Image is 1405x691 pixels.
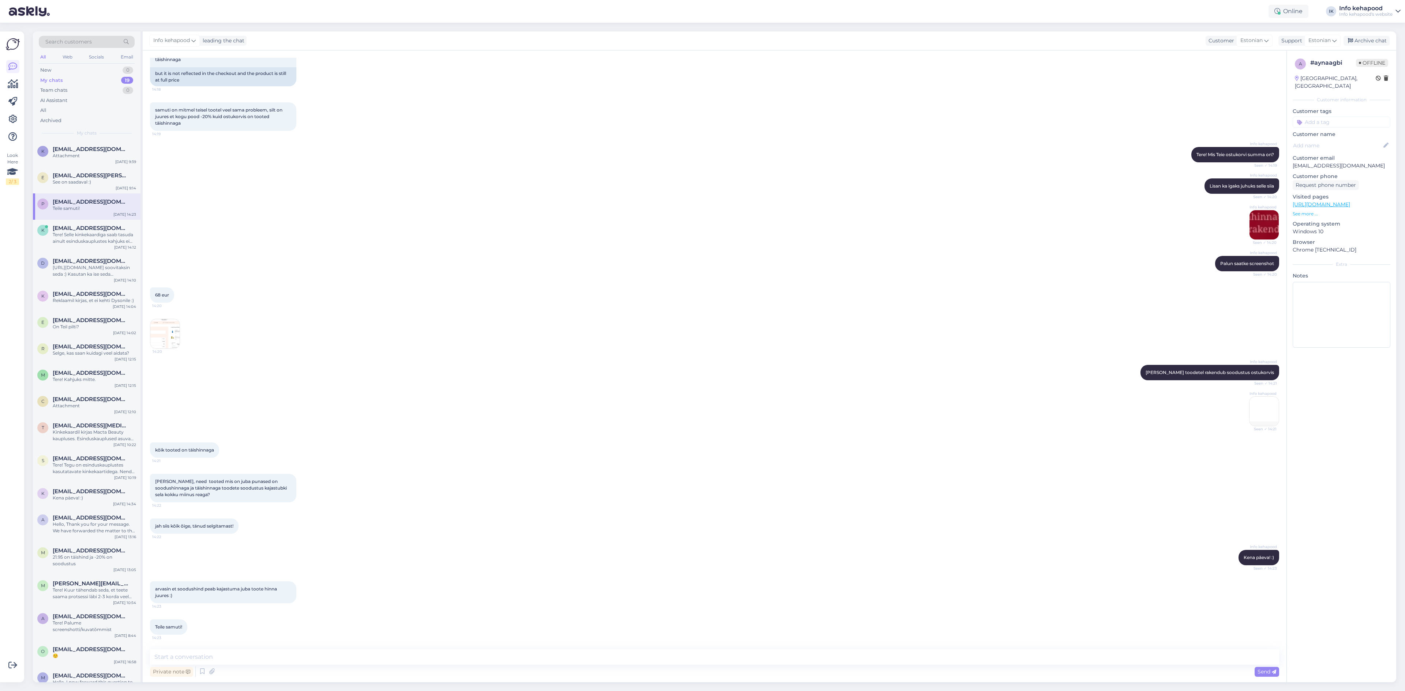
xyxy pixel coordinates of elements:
[41,399,45,404] span: c
[53,297,136,304] div: Reklaamil kirjas, et ei kehti Dysonile :)
[113,304,136,309] div: [DATE] 14:04
[115,383,136,388] div: [DATE] 12:15
[42,425,44,430] span: t
[53,455,129,462] span: sandrateesaar33@gmail.com
[200,37,244,45] div: leading the chat
[1220,261,1274,266] span: Palun saatke screenshot
[40,97,67,104] div: AI Assistant
[152,635,180,641] span: 14:23
[41,616,45,621] span: A
[1249,381,1277,386] span: Seen ✓ 14:21
[53,587,136,600] div: Tere! Kuur tähendab seda, et teete saama protsessi läbi 2-3 korda veel ehk kui nt kuur on 25 päev...
[6,152,19,185] div: Look Here
[1244,555,1274,560] span: Kena päeva! :)
[152,87,180,92] span: 14:18
[1240,37,1263,45] span: Estonian
[41,148,45,154] span: k
[1293,117,1390,128] input: Add a tag
[150,67,296,86] div: but it is not reflected in the checkout and the product is still at full price
[53,580,129,587] span: maria.toniste@gmail.com
[1210,183,1274,189] span: Lisan ka igaks juhuks selle siia
[155,447,214,453] span: kõik tooted on täishinnaga
[155,624,182,630] span: Teile samuti!
[113,567,136,573] div: [DATE] 13:05
[41,227,45,233] span: k
[152,303,180,309] span: 14:20
[53,514,129,521] span: aarond30@hotmail.com
[1293,154,1390,162] p: Customer email
[45,38,92,46] span: Search customers
[1293,180,1359,190] div: Request phone number
[155,292,169,298] span: 68 eur
[123,67,133,74] div: 0
[153,37,190,45] span: Info kehapood
[1249,397,1279,426] img: Attachment
[1310,58,1356,67] div: # aynaagbi
[53,403,136,409] div: Attachment
[77,130,97,136] span: My chats
[40,117,61,124] div: Archived
[40,107,46,114] div: All
[53,495,136,501] div: Kena päeva! :)
[152,534,180,540] span: 14:22
[1249,210,1279,239] img: Attachment
[53,653,136,659] div: ☺️
[53,343,129,350] span: raissakrimelte@mail.ee
[1249,250,1277,256] span: Info kehapood
[155,479,288,497] span: [PERSON_NAME], need tooted mis on juba punased on soodushinnaga ja täishinnaga toodete soodustus ...
[41,346,45,351] span: r
[115,534,136,540] div: [DATE] 13:16
[121,77,133,84] div: 19
[1293,131,1390,138] p: Customer name
[1249,163,1277,168] span: Seen ✓ 14:19
[53,172,129,179] span: ene.jogi@kohus.ee
[115,159,136,165] div: [DATE] 9:39
[119,52,135,62] div: Email
[1249,272,1277,277] span: Seen ✓ 14:20
[53,324,136,330] div: On Teil pilti?
[41,372,45,378] span: m
[1339,5,1393,11] div: Info kehapood
[1339,5,1401,17] a: Info kehapoodInfo kehapood's website
[41,649,45,654] span: o
[53,258,129,264] span: dianadanka9@gmail.com
[150,319,180,348] img: Attachment
[114,245,136,250] div: [DATE] 14:12
[40,67,51,74] div: New
[1356,59,1388,67] span: Offline
[1196,152,1274,157] span: Tere! Mis Teie ostukorvi summa on?
[1206,37,1234,45] div: Customer
[1249,240,1277,245] span: Seen ✓ 14:20
[155,586,278,598] span: arvasin et soodushind peab kajastuma juba toote hinna juures :)
[53,317,129,324] span: ester.enna@gmail.com
[1293,141,1382,150] input: Add name
[152,458,180,464] span: 14:21
[41,320,44,325] span: e
[41,260,45,266] span: d
[1326,6,1336,16] div: IK
[42,458,44,463] span: s
[1146,370,1274,375] span: [PERSON_NAME] toodetel rakendub soodustus ostukorvis
[1293,162,1390,170] p: [EMAIL_ADDRESS][DOMAIN_NAME]
[1293,246,1390,254] p: Chrome [TECHNICAL_ID]
[53,646,129,653] span: olya-nik.13@yandex.ru
[1293,220,1390,228] p: Operating system
[1249,173,1277,178] span: Info kehapood
[152,604,180,609] span: 14:23
[41,583,45,588] span: m
[53,376,136,383] div: Tere! Kahjuks mitte.
[53,291,129,297] span: kliendipakkumised@gmail.com
[113,442,136,448] div: [DATE] 10:22
[1249,544,1277,550] span: Info kehapood
[113,501,136,507] div: [DATE] 14:34
[116,185,136,191] div: [DATE] 9:14
[41,517,45,522] span: a
[53,547,129,554] span: mariannea005@gmail.com
[1249,359,1277,365] span: Info kehapood
[1258,668,1276,675] span: Send
[152,503,180,508] span: 14:22
[1344,36,1390,46] div: Archive chat
[114,409,136,415] div: [DATE] 12:10
[150,667,193,677] div: Private note
[123,87,133,94] div: 0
